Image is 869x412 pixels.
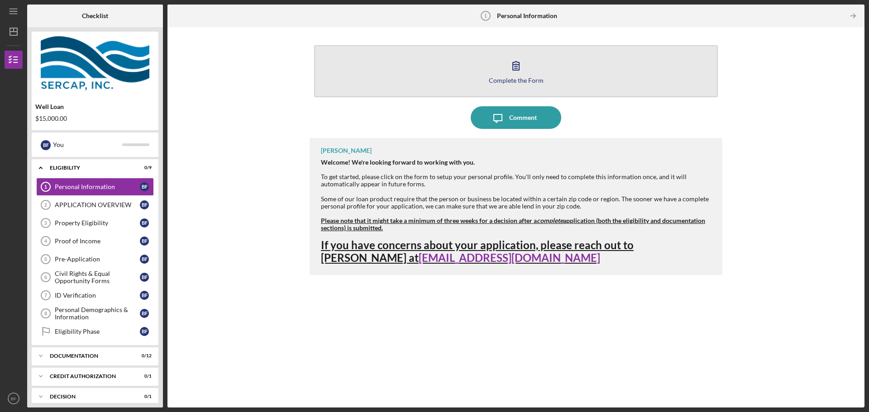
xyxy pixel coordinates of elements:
a: 3Property EligibilityBF [36,214,154,232]
tspan: 8 [44,311,47,316]
button: Complete the Form [314,45,718,97]
div: $15,000.00 [35,115,155,122]
div: Complete the Form [489,77,544,84]
div: Some of our loan product require that the person or business be located within a certain zip code... [321,195,713,210]
a: 7ID VerificationBF [36,286,154,304]
a: 2APPLICATION OVERVIEWBF [36,196,154,214]
div: ID Verification [55,292,140,299]
div: Property Eligibility [55,219,140,227]
div: B F [140,237,149,246]
a: 8Personal Demographics & InformationBF [36,304,154,322]
div: B F [140,291,149,300]
tspan: 1 [484,13,487,19]
strong: Please note that it might take a minimum of three weeks for a decision after a application (both ... [321,217,705,232]
text: BF [11,396,16,401]
div: [PERSON_NAME] [321,147,372,154]
button: BF [5,389,23,407]
strong: If you have concerns about your application, please reach out to [PERSON_NAME] at [321,238,634,264]
tspan: 2 [44,202,47,208]
div: Proof of Income [55,237,140,245]
tspan: 6 [44,275,47,280]
div: Comment [509,106,537,129]
div: Eligibility [50,165,129,170]
a: [EMAIL_ADDRESS][DOMAIN_NAME] [419,251,600,264]
div: B F [140,327,149,336]
b: Checklist [82,12,108,19]
div: You [53,137,122,152]
div: Decision [50,394,129,399]
div: 0 / 1 [135,394,152,399]
tspan: 5 [44,256,47,262]
a: 4Proof of IncomeBF [36,232,154,250]
div: Documentation [50,353,129,359]
div: Eligibility Phase [55,328,140,335]
button: Comment [471,106,561,129]
div: Civil Rights & Equal Opportunity Forms [55,270,140,284]
tspan: 3 [44,220,47,226]
tspan: 7 [44,293,47,298]
strong: Welcome! We're looking forward to working with you. [321,158,475,166]
img: Product logo [32,36,158,90]
div: APPLICATION OVERVIEW [55,201,140,208]
div: B F [140,255,149,264]
a: 1Personal InformationBF [36,178,154,196]
a: Eligibility PhaseBF [36,322,154,341]
div: 0 / 9 [135,165,152,170]
div: 0 / 12 [135,353,152,359]
a: 5Pre-ApplicationBF [36,250,154,268]
div: B F [140,182,149,191]
div: Personal Information [55,183,140,190]
tspan: 4 [44,238,48,244]
a: 6Civil Rights & Equal Opportunity FormsBF [36,268,154,286]
div: B F [140,218,149,227]
div: B F [140,309,149,318]
div: B F [140,200,149,209]
em: complete [537,217,563,224]
div: To get started, please click on the form to setup your personal profile. You'll only need to comp... [321,159,713,188]
div: Well Loan [35,103,155,110]
b: Personal Information [497,12,557,19]
div: Pre-Application [55,256,140,263]
div: Personal Demographics & Information [55,306,140,321]
div: B F [140,273,149,282]
div: B F [41,140,51,150]
tspan: 1 [44,184,47,189]
div: CREDIT AUTHORIZATION [50,374,129,379]
div: 0 / 1 [135,374,152,379]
